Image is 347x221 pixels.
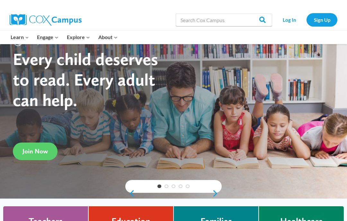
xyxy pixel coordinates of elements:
[165,184,168,188] a: 2
[125,190,135,197] a: previous
[307,13,337,26] a: Sign Up
[22,147,48,155] span: Join Now
[33,30,63,44] button: Child menu of Engage
[13,143,58,160] a: Join Now
[13,49,158,110] strong: Every child deserves to read. Every adult can help.
[10,14,82,26] img: Cox Campus
[212,190,222,197] a: next
[157,184,161,188] a: 1
[179,184,182,188] a: 4
[125,187,222,200] div: content slider buttons
[6,30,33,44] button: Child menu of Learn
[6,30,121,44] nav: Primary Navigation
[176,13,272,26] input: Search Cox Campus
[172,184,175,188] a: 3
[275,13,337,26] nav: Secondary Navigation
[275,13,303,26] a: Log In
[186,184,190,188] a: 5
[94,30,122,44] button: Child menu of About
[63,30,94,44] button: Child menu of Explore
